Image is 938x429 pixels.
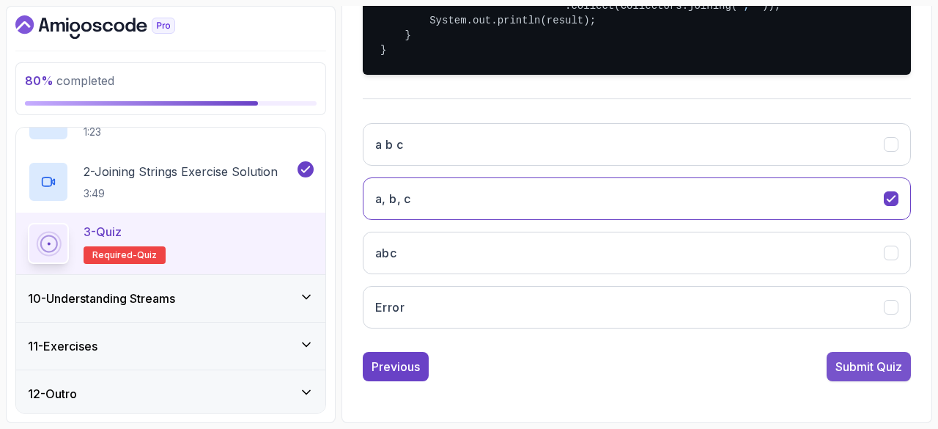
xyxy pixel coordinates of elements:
[28,161,314,202] button: 2-Joining Strings Exercise Solution3:49
[28,223,314,264] button: 3-QuizRequired-quiz
[25,73,53,88] span: 80 %
[16,275,325,322] button: 10-Understanding Streams
[15,15,209,39] a: Dashboard
[375,298,405,316] h3: Error
[84,163,278,180] p: 2 - Joining Strings Exercise Solution
[28,337,97,355] h3: 11 - Exercises
[137,249,157,261] span: quiz
[375,190,411,208] h3: a, b, c
[835,358,902,375] div: Submit Quiz
[25,73,114,88] span: completed
[16,323,325,370] button: 11-Exercises
[363,232,911,274] button: abc
[92,249,137,261] span: Required-
[363,177,911,220] button: a, b, c
[363,352,429,381] button: Previous
[84,125,226,139] p: 1:23
[827,352,911,381] button: Submit Quiz
[28,290,175,307] h3: 10 - Understanding Streams
[28,385,77,403] h3: 12 - Outro
[84,223,122,241] p: 3 - Quiz
[372,358,420,375] div: Previous
[84,186,278,201] p: 3:49
[16,370,325,417] button: 12-Outro
[375,244,396,262] h3: abc
[363,123,911,166] button: a b c
[363,286,911,329] button: Error
[375,136,403,153] h3: a b c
